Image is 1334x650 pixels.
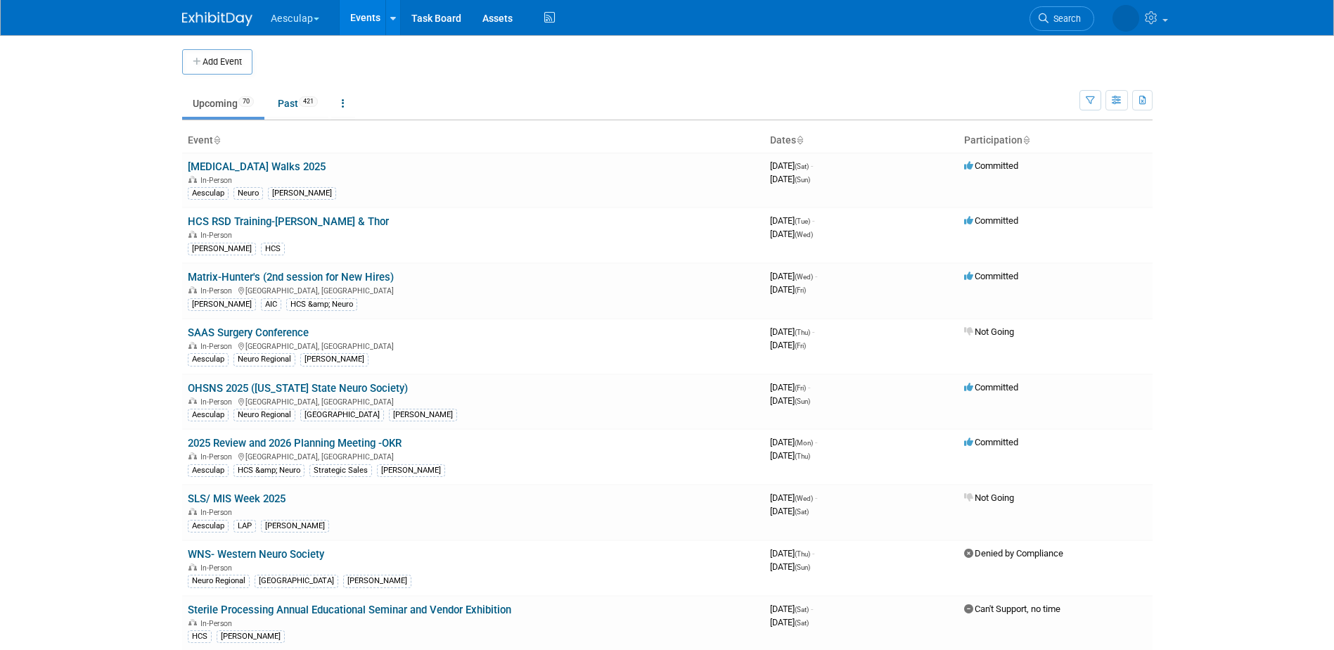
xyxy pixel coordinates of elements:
[233,187,263,200] div: Neuro
[770,215,814,226] span: [DATE]
[389,409,457,421] div: [PERSON_NAME]
[300,353,368,366] div: [PERSON_NAME]
[188,437,402,450] a: 2025 Review and 2026 Planning Meeting -OKR
[238,96,254,107] span: 70
[795,162,809,170] span: (Sat)
[188,548,324,561] a: WNS- Western Neuro Society
[261,520,329,533] div: [PERSON_NAME]
[300,409,384,421] div: [GEOGRAPHIC_DATA]
[188,284,759,295] div: [GEOGRAPHIC_DATA], [GEOGRAPHIC_DATA]
[188,187,229,200] div: Aesculap
[795,439,813,447] span: (Mon)
[1022,134,1030,146] a: Sort by Participation Type
[964,160,1018,171] span: Committed
[200,176,236,185] span: In-Person
[795,329,810,336] span: (Thu)
[188,326,309,339] a: SAAS Surgery Conference
[770,160,813,171] span: [DATE]
[812,326,814,337] span: -
[233,409,295,421] div: Neuro Regional
[815,271,817,281] span: -
[964,271,1018,281] span: Committed
[200,286,236,295] span: In-Person
[188,464,229,477] div: Aesculap
[795,231,813,238] span: (Wed)
[795,217,810,225] span: (Tue)
[188,508,197,515] img: In-Person Event
[770,284,806,295] span: [DATE]
[812,548,814,559] span: -
[795,563,810,571] span: (Sun)
[964,492,1014,503] span: Not Going
[200,452,236,461] span: In-Person
[795,384,806,392] span: (Fri)
[188,243,256,255] div: [PERSON_NAME]
[182,90,264,117] a: Upcoming70
[811,604,813,614] span: -
[770,506,809,516] span: [DATE]
[1030,6,1094,31] a: Search
[261,243,285,255] div: HCS
[343,575,411,587] div: [PERSON_NAME]
[188,450,759,461] div: [GEOGRAPHIC_DATA], [GEOGRAPHIC_DATA]
[770,382,810,393] span: [DATE]
[188,563,197,571] img: In-Person Event
[188,298,256,311] div: [PERSON_NAME]
[188,452,197,459] img: In-Person Event
[188,176,197,183] img: In-Person Event
[770,561,810,572] span: [DATE]
[1112,5,1139,32] img: Savannah Jones
[188,382,408,395] a: OHSNS 2025 ([US_STATE] State Neuro Society)
[200,231,236,240] span: In-Person
[233,464,304,477] div: HCS &amp; Neuro
[182,129,764,153] th: Event
[795,342,806,350] span: (Fri)
[812,215,814,226] span: -
[795,606,809,613] span: (Sat)
[964,326,1014,337] span: Not Going
[188,286,197,293] img: In-Person Event
[1048,13,1081,24] span: Search
[188,215,389,228] a: HCS RSD Training-[PERSON_NAME] & Thor
[770,492,817,503] span: [DATE]
[188,630,212,643] div: HCS
[188,520,229,533] div: Aesculap
[188,604,511,616] a: Sterile Processing Annual Educational Seminar and Vendor Exhibition
[188,271,394,283] a: Matrix-Hunter's (2nd session for New Hires)
[770,326,814,337] span: [DATE]
[182,49,252,75] button: Add Event
[795,452,810,460] span: (Thu)
[770,450,810,461] span: [DATE]
[770,174,810,184] span: [DATE]
[796,134,803,146] a: Sort by Start Date
[795,286,806,294] span: (Fri)
[188,409,229,421] div: Aesculap
[964,548,1063,559] span: Denied by Compliance
[286,298,357,311] div: HCS &amp; Neuro
[815,492,817,503] span: -
[299,96,318,107] span: 421
[795,619,809,627] span: (Sat)
[188,231,197,238] img: In-Person Event
[233,353,295,366] div: Neuro Regional
[255,575,338,587] div: [GEOGRAPHIC_DATA]
[213,134,220,146] a: Sort by Event Name
[268,187,336,200] div: [PERSON_NAME]
[182,12,252,26] img: ExhibitDay
[795,397,810,405] span: (Sun)
[200,508,236,517] span: In-Person
[377,464,445,477] div: [PERSON_NAME]
[770,617,809,627] span: [DATE]
[188,492,286,505] a: SLS/ MIS Week 2025
[188,395,759,407] div: [GEOGRAPHIC_DATA], [GEOGRAPHIC_DATA]
[200,563,236,573] span: In-Person
[795,176,810,184] span: (Sun)
[958,129,1153,153] th: Participation
[200,342,236,351] span: In-Person
[188,575,250,587] div: Neuro Regional
[267,90,328,117] a: Past421
[200,397,236,407] span: In-Person
[795,550,810,558] span: (Thu)
[964,437,1018,447] span: Committed
[188,160,326,173] a: [MEDICAL_DATA] Walks 2025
